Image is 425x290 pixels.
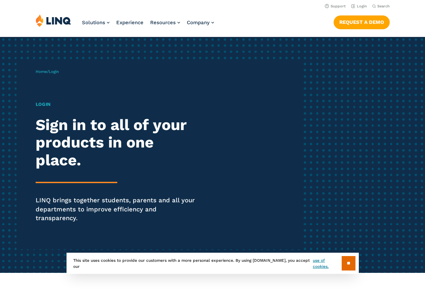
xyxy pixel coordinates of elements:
nav: Primary Navigation [82,14,214,36]
p: LINQ brings together students, parents and all your departments to improve efficiency and transpa... [36,196,199,222]
a: Solutions [82,19,110,26]
a: Experience [116,19,143,26]
a: Company [187,19,214,26]
span: Search [377,4,390,8]
h1: Login [36,101,199,108]
a: Support [325,4,346,8]
button: Open Search Bar [372,4,390,9]
h2: Sign in to all of your products in one place. [36,116,199,169]
nav: Button Navigation [334,14,390,29]
a: Resources [150,19,180,26]
span: Resources [150,19,176,26]
a: Request a Demo [334,15,390,29]
div: This site uses cookies to provide our customers with a more personal experience. By using [DOMAIN... [67,253,359,274]
span: Company [187,19,210,26]
a: Login [351,4,367,8]
a: use of cookies. [313,257,341,270]
span: Solutions [82,19,105,26]
img: LINQ | K‑12 Software [36,14,71,27]
a: Home [36,69,47,74]
span: / [36,69,59,74]
span: Login [49,69,59,74]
